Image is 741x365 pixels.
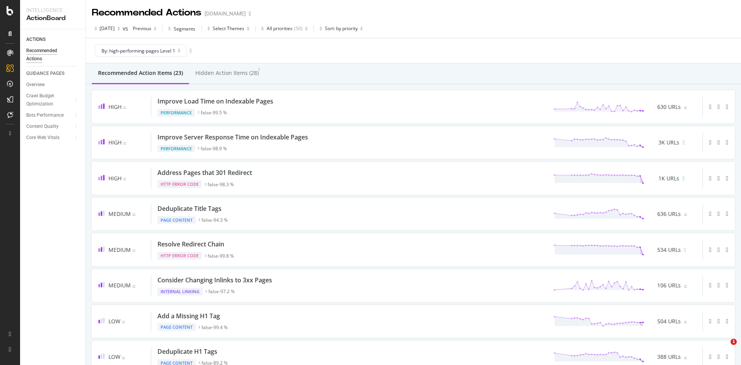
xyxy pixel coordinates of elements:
span: 636 URLs [644,210,668,218]
a: binoculars [708,353,714,360]
div: Address Pages that 301 Redirect [157,168,252,177]
div: false - 97.2 % [211,289,237,294]
div: binoculars [708,282,714,288]
div: false - 99.8 % [210,253,236,259]
div: false - 94.3 % [204,217,230,223]
a: binoculars [708,103,714,110]
div: Page Content [157,323,196,331]
button: All priorities(50) [272,22,328,35]
a: Bots Performance [26,111,72,119]
div: ActionBoard [26,14,79,23]
div: Performance [157,145,195,153]
div: Internal Linking [157,288,203,295]
a: GUIDANCE PAGES [26,70,80,78]
div: All priorities [283,26,309,31]
span: 106 URLs [644,282,668,289]
div: magnifying-glass-plus [696,282,702,288]
div: magnifying-glass-plus [696,353,702,360]
div: eye-slash [721,175,728,181]
img: Equal [122,357,125,359]
div: Recommended Action Items (23) [98,69,183,77]
div: Overview [26,81,45,89]
a: Core Web Vitals [26,134,72,142]
a: binoculars [708,317,714,325]
div: Page Content [157,216,196,224]
button: Sort: by priority [335,22,388,35]
a: binoculars [708,210,714,217]
div: binoculars [708,175,714,181]
div: false - 98.9 % [203,146,229,151]
span: Medium [108,246,131,253]
a: Overview [26,81,80,89]
div: magnifying-glass-plus [696,246,702,253]
div: Improve Load Time on Indexable Pages [157,97,273,106]
div: false - 99.4 % [204,324,230,330]
a: binoculars [708,282,714,289]
div: Content Quality [26,122,59,131]
button: [DATE] [92,22,127,35]
div: ACTIONS [26,36,46,44]
span: 630 URLs [644,103,668,111]
img: Equal [123,142,126,144]
span: Low [108,353,120,360]
span: High [108,139,122,146]
img: Equal [132,214,135,216]
div: ( 50 ) [310,26,319,31]
img: Equal [671,357,674,359]
img: Equal [671,214,674,216]
span: High [108,103,122,110]
div: false - 99.5 % [203,110,229,115]
a: Content Quality [26,122,72,131]
span: 534 URLs [644,246,668,254]
div: Improve Server Response Time on Indexable Pages [157,133,308,142]
div: magnifying-glass-plus [696,139,702,145]
div: magnifying-glass-plus [696,211,702,217]
img: Equal [132,250,135,252]
div: Crawl Budget Optimization [26,92,67,108]
a: binoculars [708,139,714,146]
a: binoculars [708,175,714,182]
a: binoculars [708,246,714,253]
div: Add a Missing H1 Tag [157,312,220,321]
div: Hidden Action Items (28) [195,69,259,77]
span: Medium [108,282,131,289]
div: Core Web Vitals [26,134,59,142]
div: Performance [157,109,195,117]
span: High [108,175,122,182]
img: Equal [123,178,126,180]
div: Consider Changing Inlinks to 3xx Pages [157,276,272,285]
div: [DOMAIN_NAME] [205,10,246,17]
div: binoculars [708,353,714,360]
img: Equal [122,321,125,323]
div: false - 98.3 % [210,182,236,187]
span: vs [127,25,134,32]
div: eye-slash [721,104,728,110]
div: eye-slash [721,211,728,217]
div: eye-slash [721,282,728,288]
img: Equal [123,107,126,109]
img: Equal [132,285,135,288]
div: Deduplicate Title Tags [157,204,222,213]
div: magnifying-glass-plus [696,104,702,110]
button: Select Themes [214,22,266,35]
div: magnifying-glass-plus [696,175,702,181]
a: Recommended Actions [26,47,80,63]
span: Previous [134,25,155,32]
div: Select Themes [225,26,256,31]
img: Equal [671,107,674,109]
div: Bots Performance [26,111,64,119]
span: Medium [108,210,131,217]
div: HTTP Error Code [157,180,202,188]
span: 388 URLs [644,353,668,361]
div: Recommended Actions [92,6,201,19]
span: Segments [183,25,204,32]
button: Previous [134,22,164,35]
img: Equal [671,321,674,323]
div: eye-slash [721,246,728,253]
span: 1K URLs [645,175,666,182]
span: By: high-performing-pages Level 1 [102,48,175,54]
div: Intelligence [26,6,79,14]
iframe: Intercom live chat [715,339,733,357]
div: binoculars [708,139,714,145]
